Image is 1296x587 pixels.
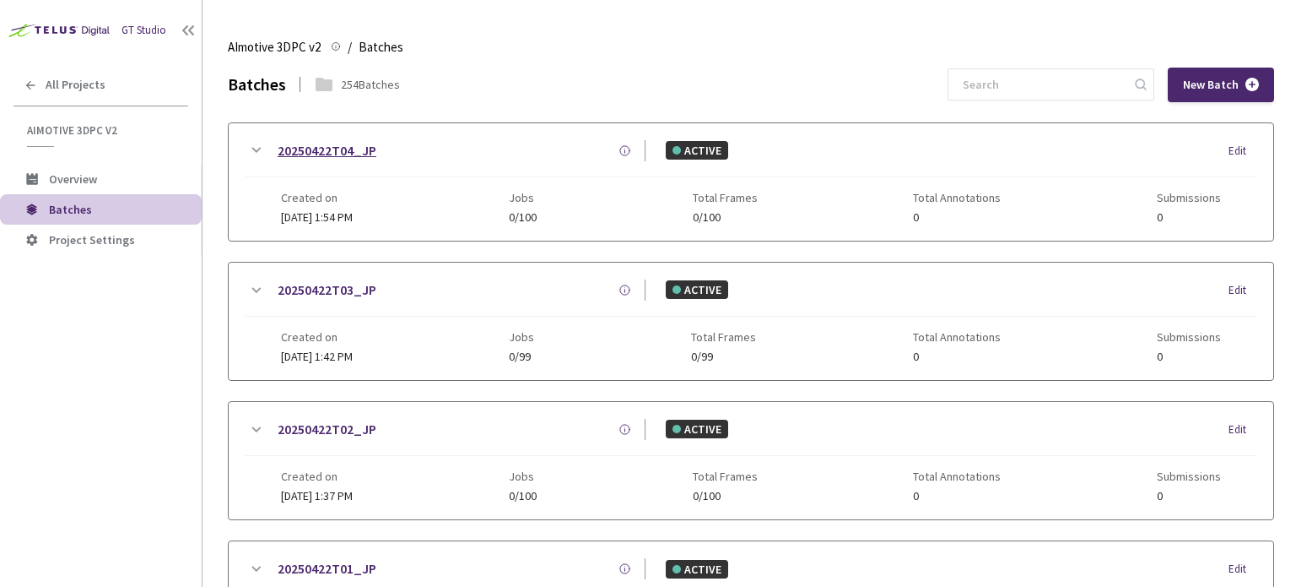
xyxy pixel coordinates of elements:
span: 0/99 [509,351,534,363]
span: Jobs [509,191,537,204]
span: 0 [1157,490,1221,503]
li: / [348,37,352,57]
span: 0/100 [693,211,758,224]
div: ACTIVE [666,560,728,579]
span: Batches [359,37,403,57]
div: 20250422T04_JPACTIVEEditCreated on[DATE] 1:54 PMJobs0/100Total Frames0/100Total Annotations0Submi... [229,123,1273,241]
div: Batches [228,73,286,97]
a: 20250422T03_JP [278,280,376,301]
a: 20250422T04_JP [278,140,376,161]
span: Total Frames [693,470,758,483]
div: 20250422T03_JPACTIVEEditCreated on[DATE] 1:42 PMJobs0/99Total Frames0/99Total Annotations0Submiss... [229,263,1273,380]
div: GT Studio [121,23,166,39]
span: Jobs [509,330,534,344]
div: ACTIVE [666,420,728,438]
span: Submissions [1157,470,1221,483]
span: Total Frames [693,191,758,204]
span: Batches [49,202,92,217]
span: Total Annotations [913,330,1001,344]
span: Project Settings [49,232,135,247]
div: ACTIVE [666,141,728,160]
div: 254 Batches [341,76,400,93]
span: Overview [49,171,97,187]
span: Total Annotations [913,470,1001,483]
div: ACTIVE [666,280,728,299]
div: Edit [1228,282,1256,299]
span: 0/99 [691,351,756,363]
input: Search [953,69,1132,100]
span: Created on [281,191,353,204]
span: 0/100 [693,490,758,503]
div: Edit [1228,421,1256,438]
span: 0/100 [509,211,537,224]
div: Edit [1228,143,1256,160]
span: 0 [1157,211,1221,224]
a: 20250422T01_JP [278,558,376,579]
span: Submissions [1157,191,1221,204]
span: Created on [281,470,353,483]
span: [DATE] 1:54 PM [281,209,353,225]
a: 20250422T02_JP [278,419,376,440]
div: 20250422T02_JPACTIVEEditCreated on[DATE] 1:37 PMJobs0/100Total Frames0/100Total Annotations0Submi... [229,402,1273,519]
span: Total Annotations [913,191,1001,204]
span: 0 [913,351,1001,363]
span: All Projects [46,78,105,92]
span: Created on [281,330,353,344]
span: Submissions [1157,330,1221,344]
span: [DATE] 1:37 PM [281,488,353,503]
span: 0 [913,211,1001,224]
span: 0 [913,490,1001,503]
span: AImotive 3DPC v2 [228,37,321,57]
span: 0/100 [509,490,537,503]
span: [DATE] 1:42 PM [281,349,353,364]
div: Edit [1228,561,1256,578]
span: 0 [1157,351,1221,363]
span: Total Frames [691,330,756,344]
span: AImotive 3DPC v2 [27,123,178,138]
span: Jobs [509,470,537,483]
span: New Batch [1183,78,1239,92]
